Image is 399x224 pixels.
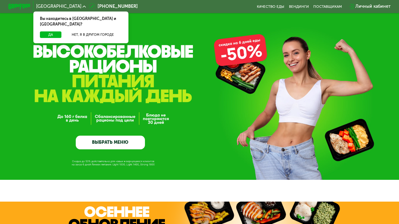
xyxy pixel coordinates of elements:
a: [PHONE_NUMBER] [89,3,138,10]
button: Нет, я в другом городе [64,31,122,38]
a: Вендинги [289,4,309,9]
a: ВЫБРАТЬ МЕНЮ [76,136,145,149]
div: Личный кабинет [355,3,391,10]
div: Вы находитесь в [GEOGRAPHIC_DATA] и [GEOGRAPHIC_DATA]? [33,12,129,31]
span: [GEOGRAPHIC_DATA] [36,4,81,9]
div: поставщикам [313,4,342,9]
a: Качество еды [257,4,284,9]
button: Да [40,31,61,38]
